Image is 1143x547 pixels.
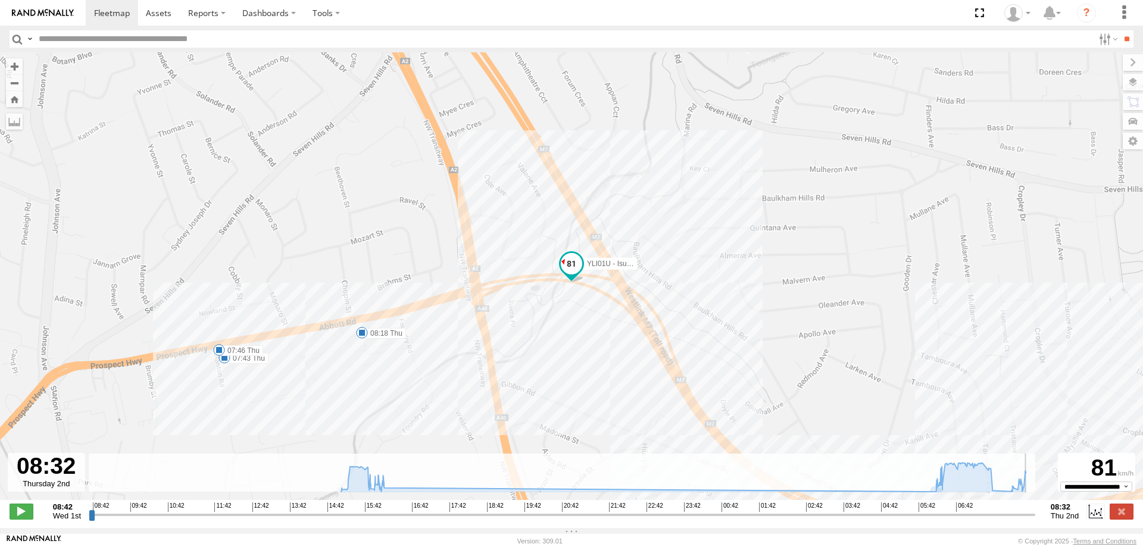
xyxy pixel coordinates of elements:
div: 81 [1060,455,1133,482]
a: Terms and Conditions [1073,537,1136,545]
span: 19:42 [524,502,541,512]
span: 01:42 [759,502,776,512]
span: 02:42 [806,502,823,512]
label: Measure [6,113,23,130]
span: 21:42 [609,502,626,512]
strong: 08:42 [53,502,81,511]
span: 18:42 [487,502,504,512]
span: Wed 1st Oct 2025 [53,511,81,520]
span: 09:42 [130,502,147,512]
span: YLI01U - Isuzu DMAX [587,260,657,268]
span: 23:42 [684,502,701,512]
div: Tom Tozer [1000,4,1035,22]
span: 00:42 [722,502,738,512]
button: Zoom Home [6,91,23,107]
span: 14:42 [327,502,344,512]
span: 03:42 [844,502,860,512]
label: 07:43 Thu [224,353,268,364]
label: Search Filter Options [1094,30,1120,48]
div: Version: 309.01 [517,537,563,545]
button: Zoom in [6,58,23,74]
span: 13:42 [290,502,307,512]
label: 08:18 Thu [362,328,406,339]
span: 20:42 [562,502,579,512]
label: 07:46 Thu [219,345,263,356]
span: 06:42 [956,502,973,512]
span: 22:42 [647,502,663,512]
span: 15:42 [365,502,382,512]
strong: 08:32 [1051,502,1079,511]
label: Play/Stop [10,504,33,519]
span: 12:42 [252,502,269,512]
a: Visit our Website [7,535,61,547]
i: ? [1077,4,1096,23]
span: 16:42 [412,502,429,512]
span: Thu 2nd Oct 2025 [1051,511,1079,520]
span: 10:42 [168,502,185,512]
span: 05:42 [919,502,935,512]
label: Map Settings [1123,133,1143,149]
div: © Copyright 2025 - [1018,537,1136,545]
span: 04:42 [881,502,898,512]
img: rand-logo.svg [12,9,74,17]
span: 11:42 [214,502,231,512]
label: Close [1110,504,1133,519]
span: 17:42 [449,502,466,512]
span: 08:42 [93,502,110,512]
label: Search Query [25,30,35,48]
button: Zoom out [6,74,23,91]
